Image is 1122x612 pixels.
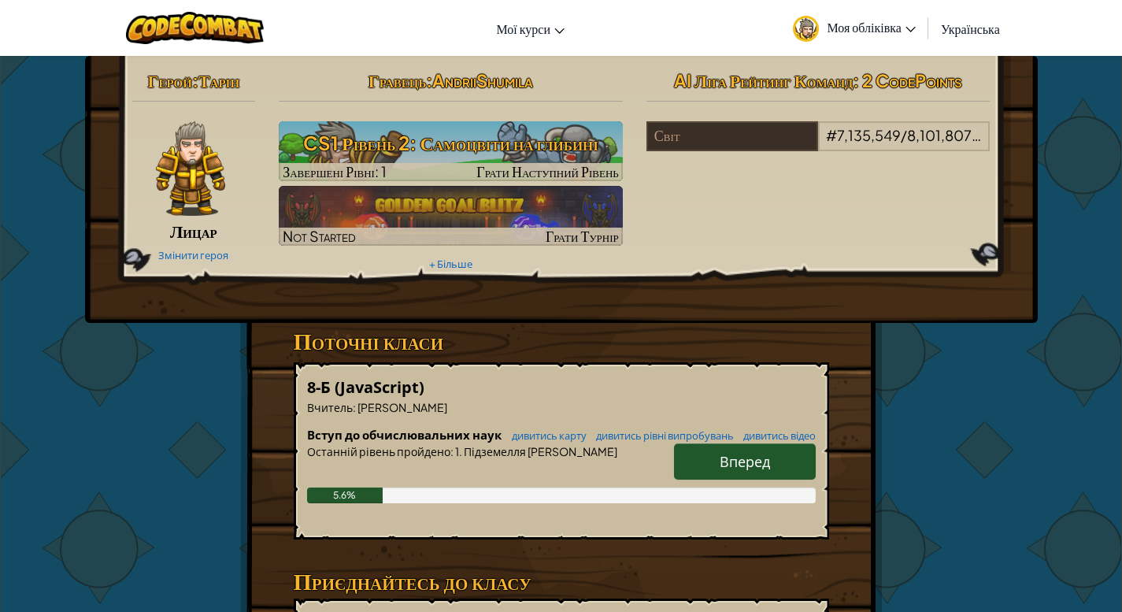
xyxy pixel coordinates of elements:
[335,376,424,398] span: (JavaScript)
[294,563,829,599] h3: Приєднайтесь до класу
[158,249,228,261] a: Змінити героя
[356,400,447,414] span: [PERSON_NAME]
[476,162,618,180] span: Грати Наступний Рівень
[454,444,462,458] span: 1.
[901,126,907,144] span: /
[674,69,854,91] span: AI Ліга Рейтинг Команд
[279,186,623,246] a: Not StartedГрати Турнір
[126,12,264,44] img: CodeCombat logo
[432,69,533,91] span: AndriiShumila
[720,452,770,470] span: Вперед
[279,186,623,246] img: Golden Goal
[853,69,962,91] span: : 2 CodePoints
[462,444,617,458] span: Підземелля [PERSON_NAME]
[941,20,1000,37] span: Українська
[793,16,819,42] img: avatar
[192,69,198,91] span: :
[353,400,356,414] span: :
[588,429,734,442] a: дивитись рівні випробувань
[307,427,504,442] span: Вступ до обчислювальних наук
[148,69,192,91] span: Герой
[294,323,829,358] h3: Поточні класи
[170,220,217,242] span: Лицар
[283,162,387,180] span: Завершені Рівні: 1
[429,258,472,270] a: + Більше
[488,7,572,50] a: Мої курси
[279,121,623,181] img: CS1 Рівень 2: Самоцвіти на глибині
[279,125,623,161] h3: CS1 Рівень 2: Самоцвіти на глибині
[307,400,353,414] span: Вчитель
[307,488,383,503] div: 5.6%
[368,69,427,91] span: Гравець
[827,19,915,35] span: Моя обліківка
[283,227,356,245] span: Not Started
[426,69,432,91] span: :
[156,121,225,216] img: knight-pose.png
[450,444,454,458] span: :
[837,126,901,144] span: 7,135,549
[646,121,818,151] div: Світ
[646,136,991,154] a: Світ#7,135,549/8,101,807гравці
[198,69,239,91] span: Тарін
[785,3,923,53] a: Моя обліківка
[735,429,816,442] a: дивитись відео
[504,429,587,442] a: дивитись карту
[933,7,1008,50] a: Українська
[546,227,619,245] span: Грати Турнір
[279,121,623,181] a: Грати Наступний Рівень
[907,126,981,144] span: 8,101,807
[496,20,550,37] span: Мої курси
[826,126,837,144] span: #
[307,444,450,458] span: Останній рівень пройдено
[307,376,335,398] span: 8-Б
